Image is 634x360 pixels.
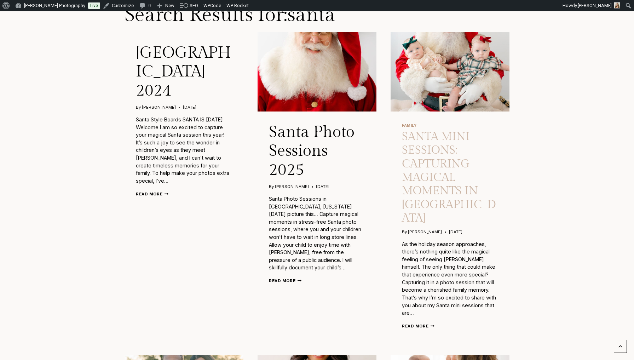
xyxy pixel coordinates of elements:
[316,184,329,190] time: [DATE]
[258,32,376,112] img: Smiling Santa Claus in red suit
[287,3,335,27] span: santa
[402,123,416,127] a: Family
[269,278,301,283] a: Read More
[391,32,509,112] img: Westfield Indiana Studio Santa Photo Sessions with baby cousins
[275,184,309,189] a: [PERSON_NAME]
[142,105,176,110] a: [PERSON_NAME]
[402,229,407,235] span: By
[269,123,355,180] a: Santa Photo Sessions 2025
[269,184,274,190] span: By
[614,340,627,353] a: Scroll to top
[136,192,168,196] a: Read More
[402,240,498,317] p: As the holiday season approaches, there’s nothing quite like the magical feeling of seeing [PERSO...
[578,3,612,8] span: [PERSON_NAME]
[408,229,442,234] a: [PERSON_NAME]
[449,229,462,235] time: [DATE]
[183,104,196,110] time: [DATE]
[125,3,509,27] h1: Search Results for:
[402,324,434,328] a: Read More
[402,130,496,225] a: Santa Mini Sessions: Capturing Magical Moments in [GEOGRAPHIC_DATA]
[136,116,232,184] p: Santa Style Boards SANTA IS [DATE] Welcome I am so excited to capture your magical Santa session ...
[136,104,141,110] span: By
[391,32,509,112] a: Santa Mini Sessions: Capturing Magical Moments in Indianapolis
[136,44,231,101] a: [GEOGRAPHIC_DATA] 2024
[88,2,100,9] a: Live
[258,32,376,112] a: Santa Photo Sessions 2025
[269,195,365,272] p: Santa Photo Sessions in [GEOGRAPHIC_DATA], [US_STATE] [DATE] picture this… Capture magical moment...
